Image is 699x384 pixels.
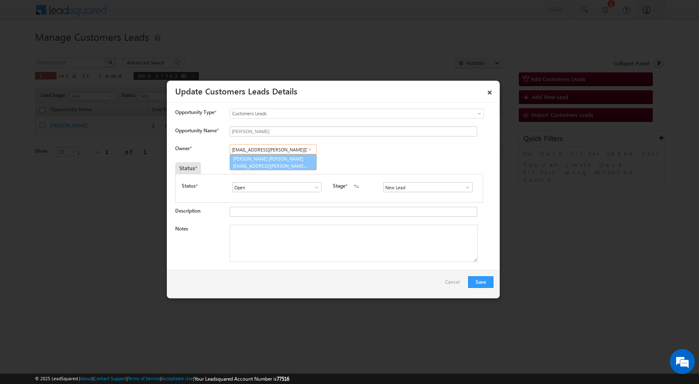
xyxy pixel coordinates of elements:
[230,144,317,154] input: Type to Search
[233,163,308,169] span: [EMAIL_ADDRESS][PERSON_NAME][DOMAIN_NAME]
[175,109,214,116] span: Opportunity Type
[113,256,151,268] em: Start Chat
[383,182,473,192] input: Type to Search
[161,376,193,381] a: Acceptable Use
[11,77,152,249] textarea: Type your message and hit 'Enter'
[309,183,320,191] a: Show All Items
[333,182,345,190] label: Stage
[277,376,289,382] span: 77516
[35,375,289,383] span: © 2025 LeadSquared | | | | |
[305,145,315,154] a: Show All Items
[175,85,297,97] a: Update Customers Leads Details
[94,376,126,381] a: Contact Support
[175,162,201,174] div: Status
[468,276,493,288] button: Save
[175,208,201,214] label: Description
[230,109,484,119] a: Customers Leads
[128,376,160,381] a: Terms of Service
[483,84,497,98] a: ×
[194,376,289,382] span: Your Leadsquared Account Number is
[460,183,471,191] a: Show All Items
[175,225,188,232] label: Notes
[230,154,317,170] a: [PERSON_NAME] [PERSON_NAME]
[43,44,140,55] div: Chat with us now
[182,182,196,190] label: Status
[80,376,92,381] a: About
[445,276,464,292] a: Cancel
[232,182,322,192] input: Type to Search
[175,127,218,134] label: Opportunity Name
[175,145,191,151] label: Owner
[14,44,35,55] img: d_60004797649_company_0_60004797649
[230,110,450,117] span: Customers Leads
[136,4,156,24] div: Minimize live chat window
